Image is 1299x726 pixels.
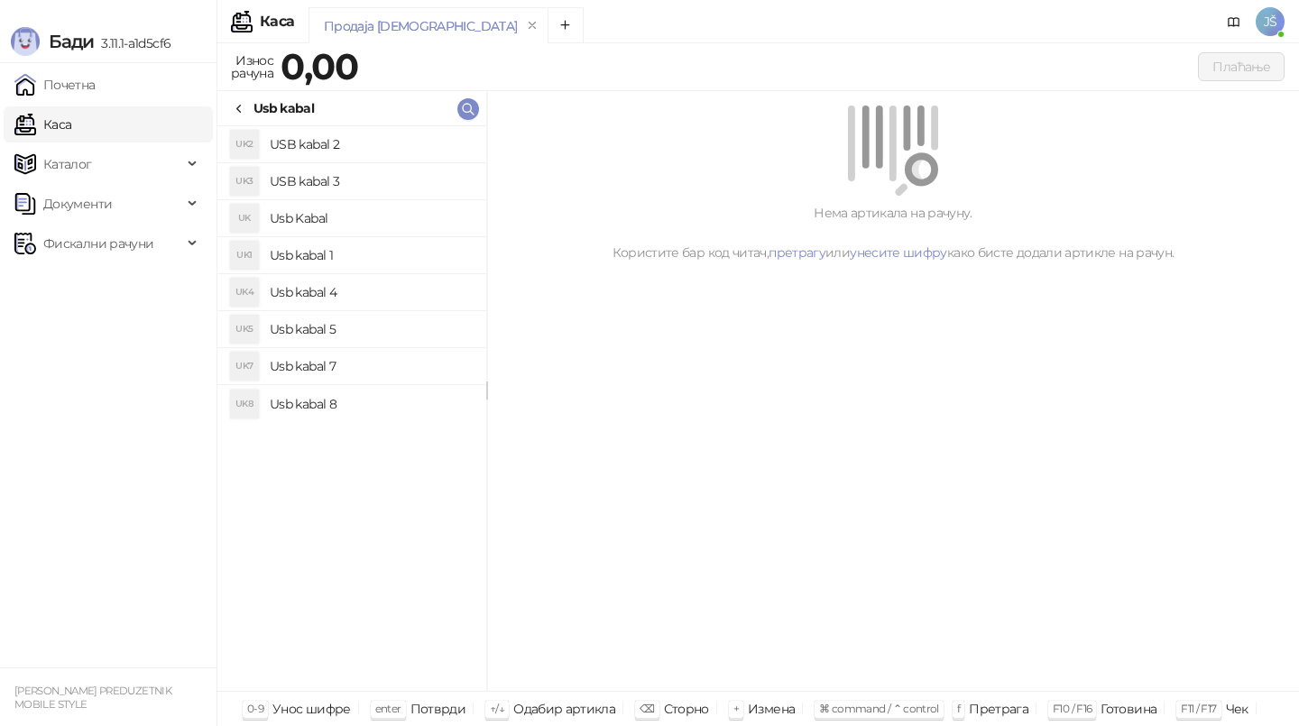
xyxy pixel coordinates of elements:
[270,130,472,159] h4: USB kabal 2
[230,241,259,270] div: UK1
[1181,702,1216,715] span: F11 / F17
[270,352,472,381] h4: Usb kabal 7
[1220,7,1248,36] a: Документација
[850,244,947,261] a: унесите шифру
[14,67,96,103] a: Почетна
[969,697,1028,721] div: Претрага
[509,203,1277,262] div: Нема артикала на рачуну. Користите бар код читач, или како бисте додали артикле на рачун.
[548,7,584,43] button: Add tab
[217,126,486,691] div: grid
[1226,697,1248,721] div: Чек
[230,352,259,381] div: UK7
[14,685,171,711] small: [PERSON_NAME] PREDUZETNIK MOBILE STYLE
[1198,52,1285,81] button: Плаћање
[270,204,472,233] h4: Usb Kabal
[733,702,739,715] span: +
[230,315,259,344] div: UK5
[281,44,358,88] strong: 0,00
[490,702,504,715] span: ↑/↓
[270,390,472,418] h4: Usb kabal 8
[43,225,153,262] span: Фискални рачуни
[272,697,351,721] div: Унос шифре
[513,697,615,721] div: Одабир артикла
[1053,702,1092,715] span: F10 / F16
[819,702,939,715] span: ⌘ command / ⌃ control
[640,702,654,715] span: ⌫
[230,390,259,418] div: UK8
[230,167,259,196] div: UK3
[14,106,71,142] a: Каса
[227,49,277,85] div: Износ рачуна
[260,14,294,29] div: Каса
[43,146,92,182] span: Каталог
[270,167,472,196] h4: USB kabal 3
[43,186,112,222] span: Документи
[11,27,40,56] img: Logo
[270,241,472,270] h4: Usb kabal 1
[49,31,94,52] span: Бади
[270,315,472,344] h4: Usb kabal 5
[664,697,709,721] div: Сторно
[270,278,472,307] h4: Usb kabal 4
[769,244,825,261] a: претрагу
[324,16,517,36] div: Продаја [DEMOGRAPHIC_DATA]
[1101,697,1156,721] div: Готовина
[247,702,263,715] span: 0-9
[230,278,259,307] div: UK4
[253,98,314,118] div: Usb kabal
[375,702,401,715] span: enter
[94,35,170,51] span: 3.11.1-a1d5cf6
[230,204,259,233] div: UK
[1256,7,1285,36] span: JŠ
[230,130,259,159] div: UK2
[410,697,466,721] div: Потврди
[521,18,544,33] button: remove
[748,697,795,721] div: Измена
[957,702,960,715] span: f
